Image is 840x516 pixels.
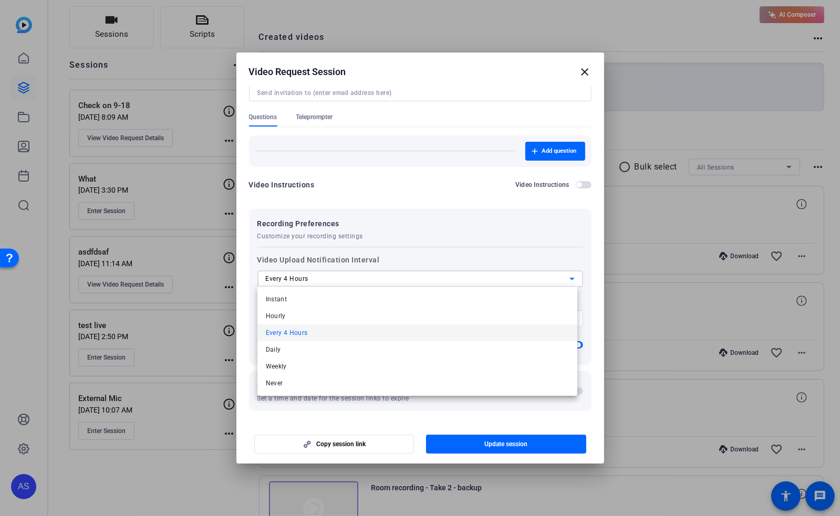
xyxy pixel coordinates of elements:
[266,360,287,373] span: Weekly
[266,310,286,322] span: Hourly
[266,343,281,356] span: Daily
[266,327,308,339] span: Every 4 Hours
[266,293,287,306] span: Instant
[266,377,283,389] span: Never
